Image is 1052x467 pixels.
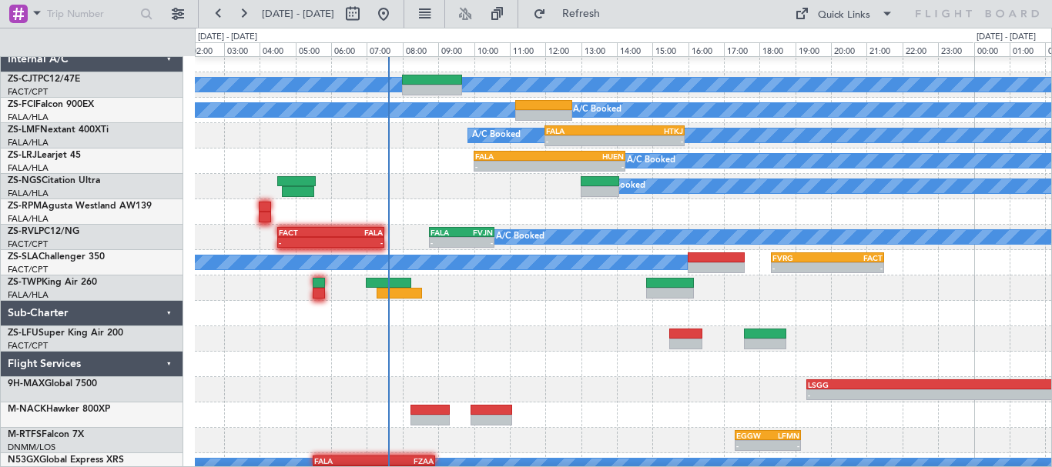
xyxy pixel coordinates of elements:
input: Trip Number [47,2,136,25]
div: FALA [314,456,374,465]
a: ZS-SLAChallenger 350 [8,252,105,262]
span: [DATE] - [DATE] [262,7,334,21]
div: 21:00 [866,42,902,56]
div: 12:00 [545,42,581,56]
a: FACT/CPT [8,264,48,275]
span: 9H-MAX [8,379,45,389]
div: FALA [546,126,615,135]
div: A/C Booked [573,98,621,122]
div: - [461,238,493,247]
a: FALA/HLA [8,162,49,174]
div: FALA [475,152,550,161]
div: 09:00 [438,42,474,56]
div: FACT [827,253,883,262]
div: HUEN [549,152,624,161]
div: - [808,390,977,399]
div: FACT [279,228,331,237]
a: ZS-RVLPC12/NG [8,227,79,236]
div: 22:00 [903,42,938,56]
div: 20:00 [831,42,866,56]
a: ZS-TWPKing Air 260 [8,278,97,287]
span: ZS-FCI [8,100,35,109]
div: 18:00 [759,42,795,56]
span: ZS-LFU [8,329,39,338]
div: EGGW [736,431,768,440]
button: Refresh [526,2,618,26]
span: ZS-LMF [8,125,40,135]
a: FALA/HLA [8,289,49,301]
span: M-NACK [8,405,46,414]
div: 05:00 [296,42,331,56]
span: ZS-SLA [8,252,39,262]
span: ZS-LRJ [8,151,37,160]
a: ZS-LRJLearjet 45 [8,151,81,160]
a: FALA/HLA [8,188,49,199]
div: 07:00 [367,42,402,56]
div: HTKJ [615,126,683,135]
span: ZS-RPM [8,202,42,211]
a: 9H-MAXGlobal 7500 [8,379,97,389]
div: 06:00 [331,42,367,56]
div: 10:00 [474,42,510,56]
div: - [475,162,550,171]
a: ZS-LFUSuper King Air 200 [8,329,123,338]
span: ZS-CJT [8,75,38,84]
div: 03:00 [224,42,260,56]
div: A/C Booked [627,149,675,172]
a: FALA/HLA [8,112,49,123]
div: 04:00 [260,42,295,56]
a: ZS-CJTPC12/47E [8,75,80,84]
span: N53GX [8,455,39,465]
div: 02:00 [189,42,224,56]
a: FALA/HLA [8,137,49,148]
div: 16:00 [688,42,724,56]
a: FACT/CPT [8,340,48,352]
div: A/C Booked [597,175,645,198]
span: ZS-NGS [8,176,42,185]
div: - [736,441,768,450]
div: A/C Booked [496,225,544,249]
div: 15:00 [652,42,688,56]
div: FALA [330,228,383,237]
div: 17:00 [724,42,759,56]
a: DNMM/LOS [8,442,55,453]
a: FACT/CPT [8,86,48,98]
a: ZS-FCIFalcon 900EX [8,100,94,109]
div: FALA [431,228,462,237]
div: 08:00 [403,42,438,56]
div: FZAA [374,456,433,465]
div: - [549,162,624,171]
span: Refresh [549,8,614,19]
div: - [431,238,462,247]
a: M-NACKHawker 800XP [8,405,110,414]
div: [DATE] - [DATE] [198,31,257,44]
div: FVJN [461,228,493,237]
span: ZS-TWP [8,278,42,287]
div: A/C Booked [472,124,521,147]
a: FALA/HLA [8,213,49,225]
button: Quick Links [787,2,901,26]
div: - [615,136,683,145]
span: M-RTFS [8,430,42,439]
div: 11:00 [510,42,545,56]
div: - [827,263,883,272]
div: 19:00 [796,42,831,56]
div: 13:00 [581,42,617,56]
div: - [772,263,828,272]
a: M-RTFSFalcon 7X [8,430,84,439]
a: ZS-RPMAgusta Westland AW139 [8,202,152,211]
div: 00:00 [974,42,1010,56]
div: LSGG [808,380,977,389]
div: 14:00 [617,42,652,56]
div: - [330,238,383,247]
span: ZS-RVL [8,227,39,236]
div: [DATE] - [DATE] [977,31,1036,44]
div: Quick Links [818,8,870,23]
a: ZS-NGSCitation Ultra [8,176,100,185]
div: - [546,136,615,145]
div: - [768,441,799,450]
a: ZS-LMFNextant 400XTi [8,125,109,135]
a: N53GXGlobal Express XRS [8,455,124,465]
div: 01:00 [1010,42,1045,56]
div: - [279,238,331,247]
